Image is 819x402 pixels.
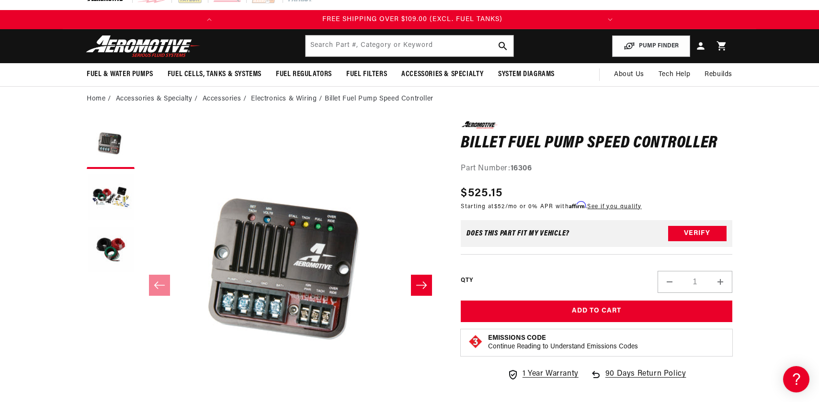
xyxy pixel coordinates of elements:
p: Continue Reading to Understand Emissions Codes [488,343,638,351]
strong: Emissions Code [488,335,546,342]
summary: Fuel Filters [339,63,394,86]
summary: Accessories & Specialty [394,63,491,86]
span: Rebuilds [705,69,732,80]
a: Electronics & Wiring [251,94,317,104]
div: Announcement [222,14,603,25]
summary: Fuel Regulators [269,63,339,86]
a: 1 Year Warranty [507,368,579,380]
button: Emissions CodeContinue Reading to Understand Emissions Codes [488,334,638,351]
label: QTY [461,277,473,285]
nav: breadcrumbs [87,94,732,104]
button: Load image 1 in gallery view [87,121,135,169]
span: Fuel Cells, Tanks & Systems [168,69,262,79]
span: Accessories & Specialty [401,69,484,79]
button: Add to Cart [461,301,732,322]
slideshow-component: Translation missing: en.sections.announcements.announcement_bar [63,10,756,29]
div: Does This part fit My vehicle? [466,230,569,237]
button: PUMP FINDER [612,35,690,57]
button: Slide left [149,275,170,296]
span: Fuel Filters [346,69,387,79]
a: Getting Started [10,81,182,96]
a: Carbureted Fuel Pumps [10,136,182,151]
img: Aeromotive [83,35,203,57]
summary: Fuel & Water Pumps [80,63,160,86]
summary: Tech Help [651,63,697,86]
a: See if you qualify - Learn more about Affirm Financing (opens in modal) [587,204,641,210]
strong: 16306 [511,165,532,172]
span: FREE SHIPPING OVER $109.00 (EXCL. FUEL TANKS) [322,16,502,23]
span: 90 Days Return Policy [605,368,686,390]
span: Affirm [569,201,586,209]
h1: Billet Fuel Pump Speed Controller [461,136,732,151]
summary: Fuel Cells, Tanks & Systems [160,63,269,86]
span: System Diagrams [498,69,555,79]
a: About Us [607,63,651,86]
img: Emissions code [468,334,483,349]
a: 90 Days Return Policy [590,368,686,390]
button: Translation missing: en.sections.announcements.previous_announcement [200,10,219,29]
input: Search by Part Number, Category or Keyword [306,35,513,56]
a: Accessories [203,94,241,104]
span: Tech Help [659,69,690,80]
span: Fuel & Water Pumps [87,69,153,79]
a: EFI Regulators [10,121,182,136]
button: Translation missing: en.sections.announcements.next_announcement [601,10,620,29]
button: Contact Us [10,256,182,273]
a: POWERED BY ENCHANT [132,276,184,285]
span: Fuel Regulators [276,69,332,79]
li: Accessories & Specialty [116,94,200,104]
button: Slide right [411,275,432,296]
span: About Us [614,71,644,78]
button: Verify [668,226,727,241]
button: search button [492,35,513,56]
p: Starting at /mo or 0% APR with . [461,202,641,211]
summary: Rebuilds [697,63,739,86]
summary: System Diagrams [491,63,562,86]
a: Carbureted Regulators [10,151,182,166]
span: $525.15 [461,185,502,202]
a: EFI Fuel Pumps [10,166,182,180]
span: 1 Year Warranty [523,368,579,380]
a: Brushless Fuel Pumps [10,196,182,211]
div: General [10,67,182,76]
a: 340 Stealth Fuel Pumps [10,180,182,195]
div: 2 of 2 [222,14,603,25]
button: Load image 2 in gallery view [87,174,135,222]
li: Billet Fuel Pump Speed Controller [325,94,433,104]
span: $52 [494,204,505,210]
a: Home [87,94,105,104]
button: Load image 3 in gallery view [87,226,135,274]
div: Part Number: [461,163,732,175]
div: Frequently Asked Questions [10,106,182,115]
